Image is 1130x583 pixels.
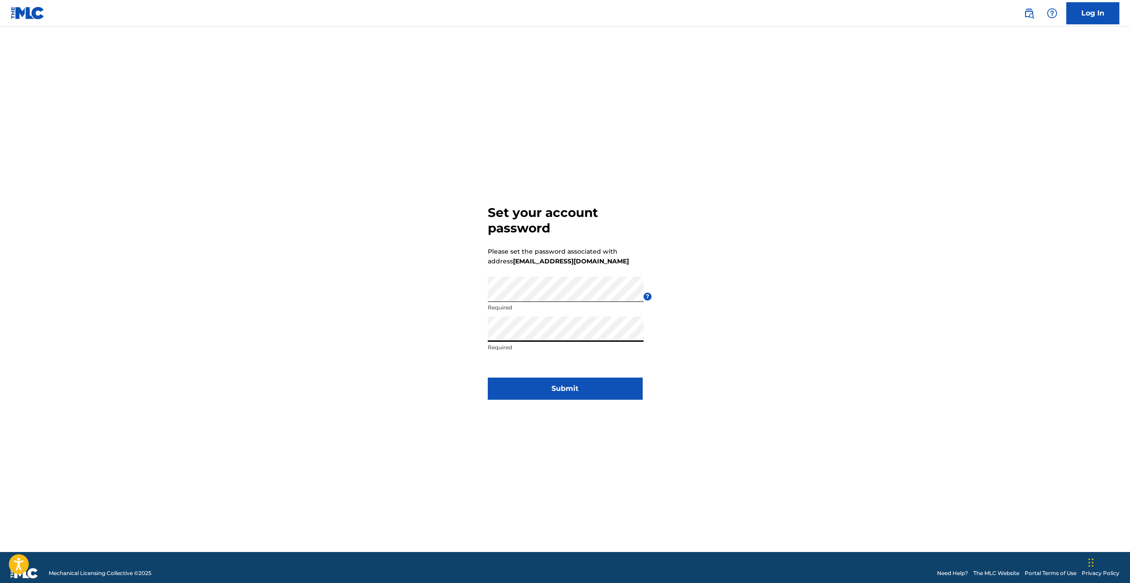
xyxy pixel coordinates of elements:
[488,344,644,351] p: Required
[937,569,968,577] a: Need Help?
[49,569,151,577] span: Mechanical Licensing Collective © 2025
[644,293,652,301] span: ?
[1025,569,1076,577] a: Portal Terms of Use
[488,378,643,400] button: Submit
[513,257,629,265] strong: [EMAIL_ADDRESS][DOMAIN_NAME]
[11,7,45,19] img: MLC Logo
[488,205,643,236] h3: Set your account password
[1066,2,1119,24] a: Log In
[488,304,644,312] p: Required
[1024,8,1034,19] img: search
[1020,4,1038,22] a: Public Search
[1086,541,1130,583] iframe: Chat Widget
[1082,569,1119,577] a: Privacy Policy
[11,568,38,579] img: logo
[973,569,1019,577] a: The MLC Website
[1088,549,1094,576] div: Drag
[1047,8,1057,19] img: help
[1043,4,1061,22] div: Help
[488,247,629,266] p: Please set the password associated with address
